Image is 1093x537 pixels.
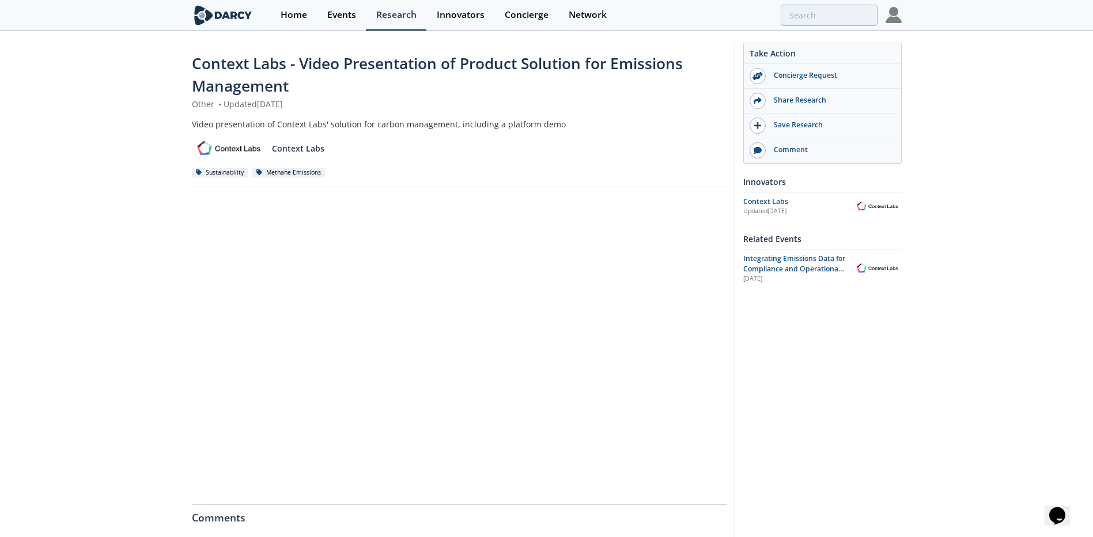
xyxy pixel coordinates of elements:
[376,10,417,20] div: Research
[569,10,607,20] div: Network
[743,196,853,207] div: Context Labs
[217,99,224,109] span: •
[886,7,902,23] img: Profile
[743,254,845,285] span: Integrating Emissions Data for Compliance and Operational Action
[743,196,902,217] a: Context Labs Updated[DATE] Context Labs
[853,262,902,275] img: Context Labs
[766,145,895,155] div: Comment
[743,229,902,249] div: Related Events
[281,10,307,20] div: Home
[252,168,326,178] div: Methane Emissions
[766,95,895,105] div: Share Research
[1045,491,1081,525] iframe: chat widget
[272,142,324,154] p: Context Labs
[192,53,683,96] span: Context Labs - Video Presentation of Product Solution for Emissions Management
[437,10,485,20] div: Innovators
[766,70,895,81] div: Concierge Request
[505,10,549,20] div: Concierge
[766,120,895,130] div: Save Research
[192,118,727,130] div: Video presentation of Context Labs' solution for carbon management, including a platform demo
[192,505,727,523] div: Comments
[743,254,902,284] a: Integrating Emissions Data for Compliance and Operational Action [DATE] Context Labs
[743,172,902,192] div: Innovators
[781,5,878,26] input: Advanced Search
[192,168,248,178] div: Sustainability
[744,47,901,64] div: Take Action
[192,195,727,496] iframe: vimeo
[853,200,902,213] img: Context Labs
[192,5,255,25] img: logo-wide.svg
[327,10,356,20] div: Events
[743,207,853,216] div: Updated [DATE]
[743,274,845,283] div: [DATE]
[192,98,727,110] div: Other Updated [DATE]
